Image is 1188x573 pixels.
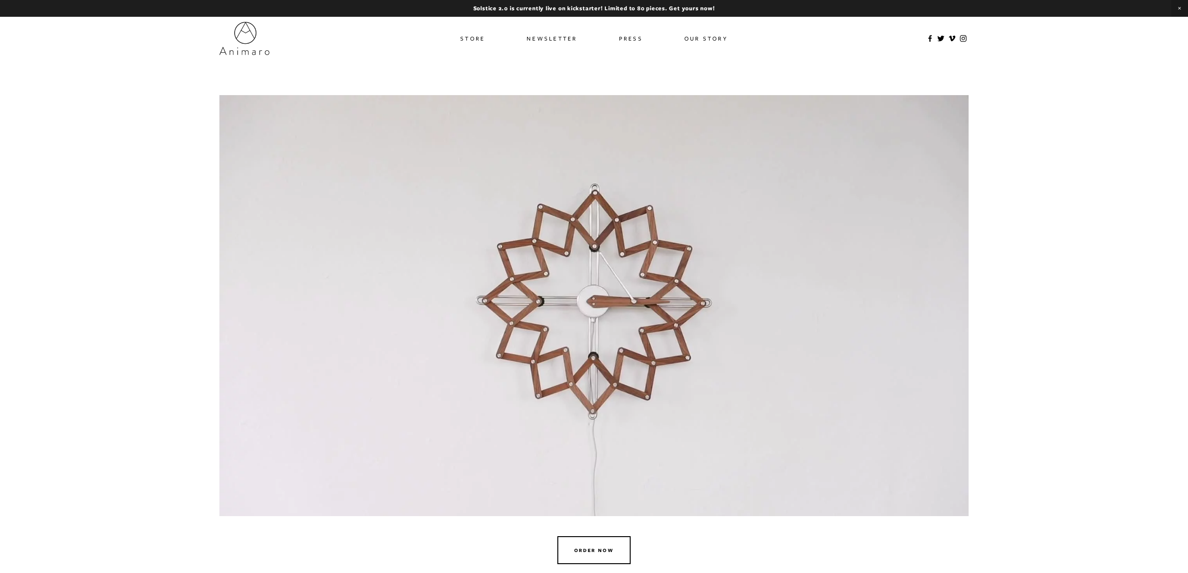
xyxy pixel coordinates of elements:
a: Press [619,32,643,45]
a: Order now [557,536,631,564]
img: Animaro [219,22,269,55]
a: Our Story [684,32,728,45]
a: Newsletter [527,32,577,45]
a: Store [460,32,485,45]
